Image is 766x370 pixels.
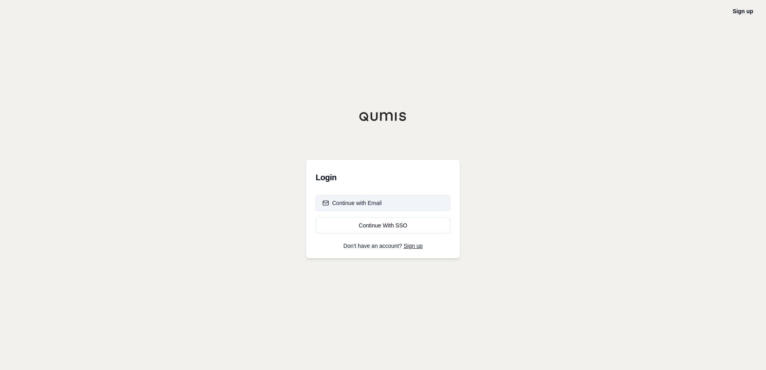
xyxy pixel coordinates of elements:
[323,199,382,207] div: Continue with Email
[404,243,423,249] a: Sign up
[316,217,450,233] a: Continue With SSO
[359,112,407,121] img: Qumis
[316,243,450,249] p: Don't have an account?
[316,169,450,185] h3: Login
[316,195,450,211] button: Continue with Email
[733,8,753,14] a: Sign up
[323,221,443,229] div: Continue With SSO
